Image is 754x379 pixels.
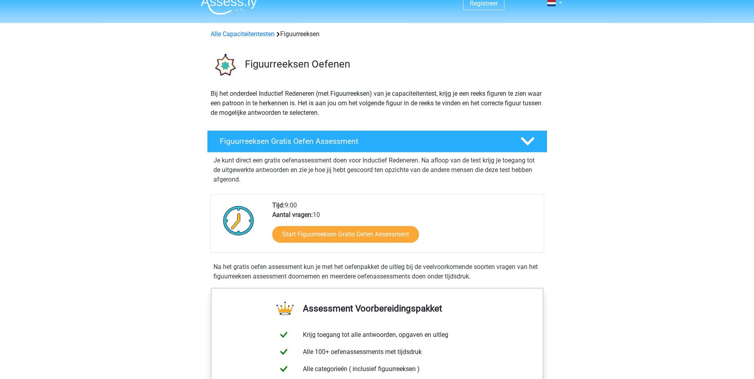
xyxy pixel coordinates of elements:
[219,201,259,240] img: Klok
[245,58,541,70] h3: Figuurreeksen Oefenen
[211,89,544,118] p: Bij het onderdeel Inductief Redeneren (met Figuurreeksen) van je capaciteitentest, krijg je een r...
[211,30,275,38] a: Alle Capaciteitentesten
[210,262,544,281] div: Na het gratis oefen assessment kun je met het oefenpakket de uitleg bij de veelvoorkomende soorte...
[272,211,313,219] b: Aantal vragen:
[272,226,419,243] a: Start Figuurreeksen Gratis Oefen Assessment
[207,48,241,82] img: figuurreeksen
[266,201,543,252] div: 9:00 10
[204,130,550,153] a: Figuurreeksen Gratis Oefen Assessment
[207,29,547,39] div: Figuurreeksen
[272,201,285,209] b: Tijd:
[220,137,508,146] h4: Figuurreeksen Gratis Oefen Assessment
[213,156,541,184] p: Je kunt direct een gratis oefenassessment doen voor Inductief Redeneren. Na afloop van de test kr...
